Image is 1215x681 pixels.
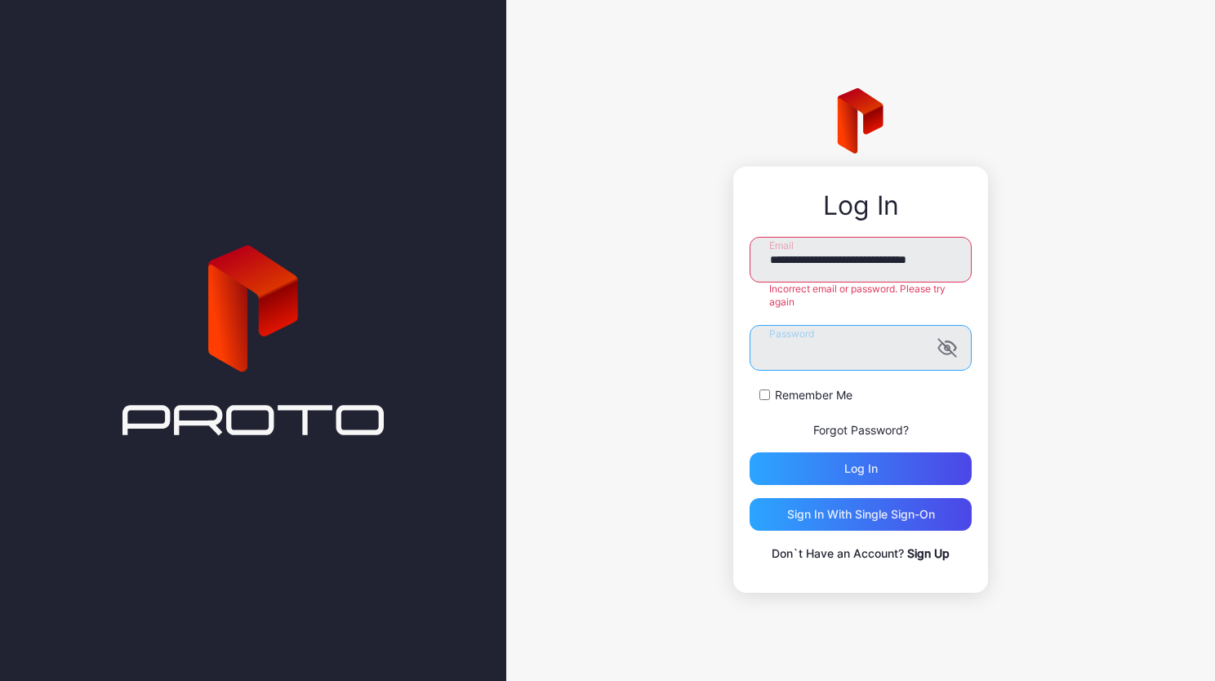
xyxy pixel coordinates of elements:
div: Incorrect email or password. Please try again [750,283,972,309]
a: Sign Up [907,546,950,560]
div: Sign in With Single Sign-On [787,508,935,521]
p: Don`t Have an Account? [750,544,972,563]
button: Sign in With Single Sign-On [750,498,972,531]
div: Log in [844,462,878,475]
input: Password [750,325,972,371]
button: Password [937,338,957,358]
label: Remember Me [775,387,852,403]
input: Email [750,237,972,283]
button: Log in [750,452,972,485]
a: Forgot Password? [813,423,909,437]
div: Log In [750,191,972,220]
